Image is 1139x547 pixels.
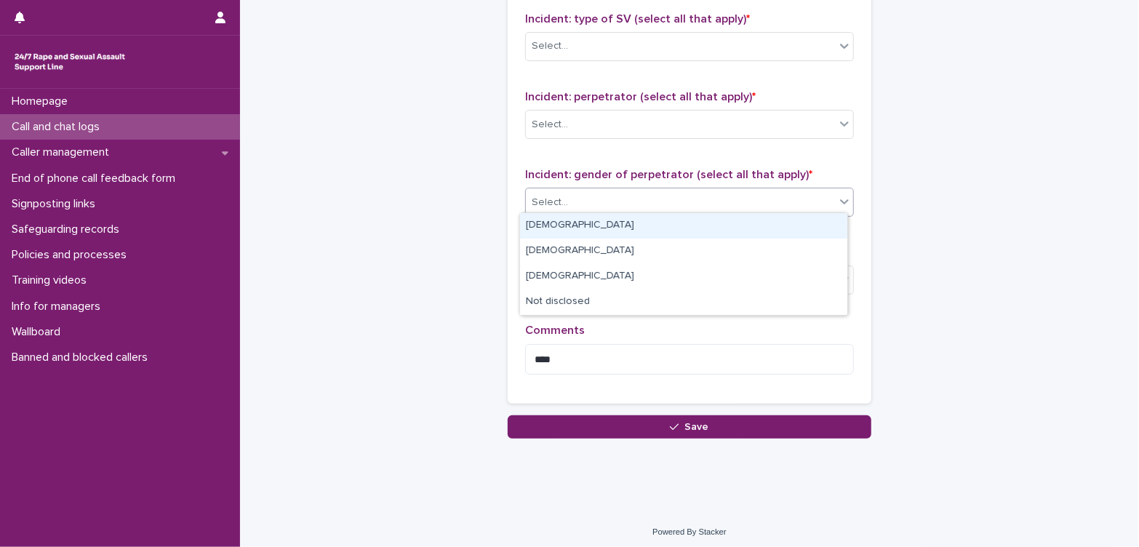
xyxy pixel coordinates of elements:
p: Wallboard [6,325,72,339]
p: Caller management [6,145,121,159]
p: Info for managers [6,300,112,314]
div: Male [520,213,847,239]
p: Call and chat logs [6,120,111,134]
span: Incident: gender of perpetrator (select all that apply) [525,169,812,180]
img: rhQMoQhaT3yELyF149Cw [12,47,128,76]
p: Policies and processes [6,248,138,262]
p: Signposting links [6,197,107,211]
p: Banned and blocked callers [6,351,159,364]
div: Not disclosed [520,290,847,315]
button: Save [508,415,871,439]
span: Save [685,422,709,432]
a: Powered By Stacker [652,527,726,536]
div: Non-binary [520,264,847,290]
div: Select... [532,117,568,132]
p: Homepage [6,95,79,108]
div: Select... [532,195,568,210]
div: Select... [532,39,568,54]
div: Female [520,239,847,264]
span: Incident: perpetrator (select all that apply) [525,91,756,103]
p: End of phone call feedback form [6,172,187,185]
span: Incident: type of SV (select all that apply) [525,13,750,25]
p: Training videos [6,273,98,287]
p: Safeguarding records [6,223,131,236]
span: Comments [525,324,585,336]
